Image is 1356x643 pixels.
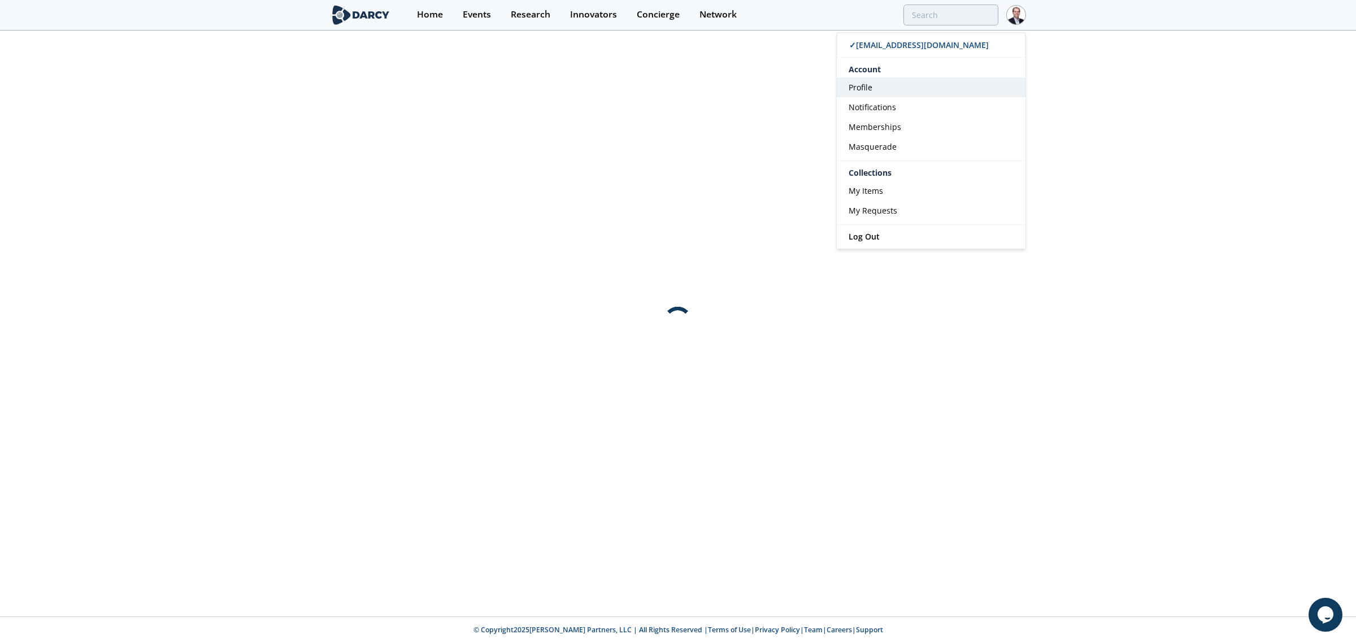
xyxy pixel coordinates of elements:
span: Profile [849,82,872,93]
p: © Copyright 2025 [PERSON_NAME] Partners, LLC | All Rights Reserved | | | | | [260,625,1096,635]
div: Account [837,58,1025,77]
a: My Requests [837,201,1025,220]
span: My Items [849,185,883,196]
a: Privacy Policy [755,625,800,635]
div: Research [511,10,550,19]
div: Network [699,10,737,19]
span: My Requests [849,205,897,216]
img: logo-wide.svg [330,5,392,25]
div: Concierge [637,10,680,19]
a: Support [856,625,883,635]
a: Profile [837,77,1025,97]
span: Memberships [849,121,901,132]
a: Notifications [837,97,1025,117]
a: Careers [827,625,852,635]
div: Collections [837,165,1025,181]
span: Masquerade [849,141,897,152]
div: Innovators [570,10,617,19]
a: My Items [837,181,1025,201]
div: Events [463,10,491,19]
input: Advanced Search [903,5,998,25]
a: Log Out [837,225,1025,249]
a: Memberships [837,117,1025,137]
a: Team [804,625,823,635]
span: ✓ [EMAIL_ADDRESS][DOMAIN_NAME] [849,40,989,50]
a: ✓[EMAIL_ADDRESS][DOMAIN_NAME] [837,33,1025,58]
span: Notifications [849,102,896,112]
div: Home [417,10,443,19]
a: Terms of Use [708,625,751,635]
img: Profile [1006,5,1026,25]
iframe: chat widget [1309,598,1345,632]
span: Log Out [849,231,880,242]
a: Masquerade [837,137,1025,157]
